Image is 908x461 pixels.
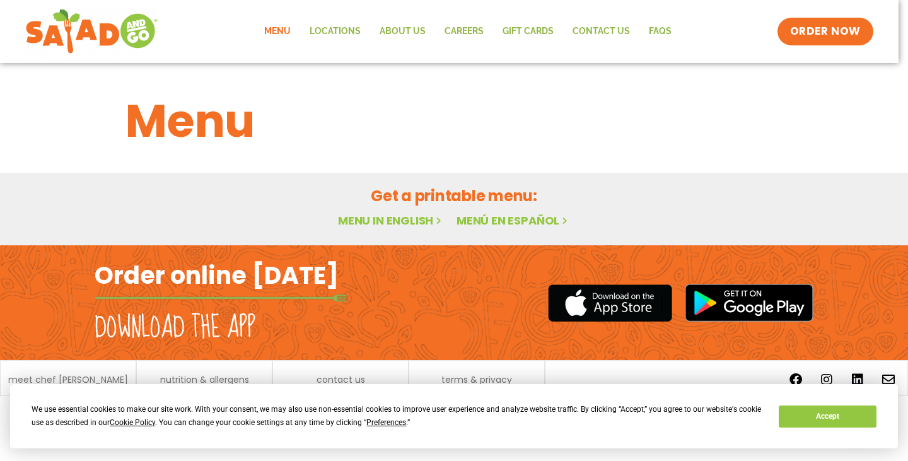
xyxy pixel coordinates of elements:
h2: Download the app [95,310,255,346]
a: contact us [317,375,365,384]
img: new-SAG-logo-768×292 [25,6,158,57]
button: Accept [779,406,876,428]
img: fork [95,295,347,301]
a: Contact Us [563,17,639,46]
a: Menu in English [338,213,444,228]
div: We use essential cookies to make our site work. With your consent, we may also use non-essential ... [32,403,764,429]
a: GIFT CARDS [493,17,563,46]
a: Menu [255,17,300,46]
h1: Menu [125,87,783,155]
a: meet chef [PERSON_NAME] [8,375,128,384]
div: Cookie Consent Prompt [10,384,898,448]
a: Careers [435,17,493,46]
a: terms & privacy [441,375,512,384]
img: appstore [548,283,672,324]
span: Preferences [366,418,406,427]
a: Menú en español [457,213,570,228]
h2: Get a printable menu: [125,185,783,207]
a: ORDER NOW [777,18,873,45]
span: ORDER NOW [790,24,861,39]
img: google_play [685,284,813,322]
a: FAQs [639,17,681,46]
a: About Us [370,17,435,46]
span: Cookie Policy [110,418,155,427]
h2: Order online [DATE] [95,260,339,291]
nav: Menu [255,17,681,46]
a: nutrition & allergens [160,375,249,384]
a: Locations [300,17,370,46]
